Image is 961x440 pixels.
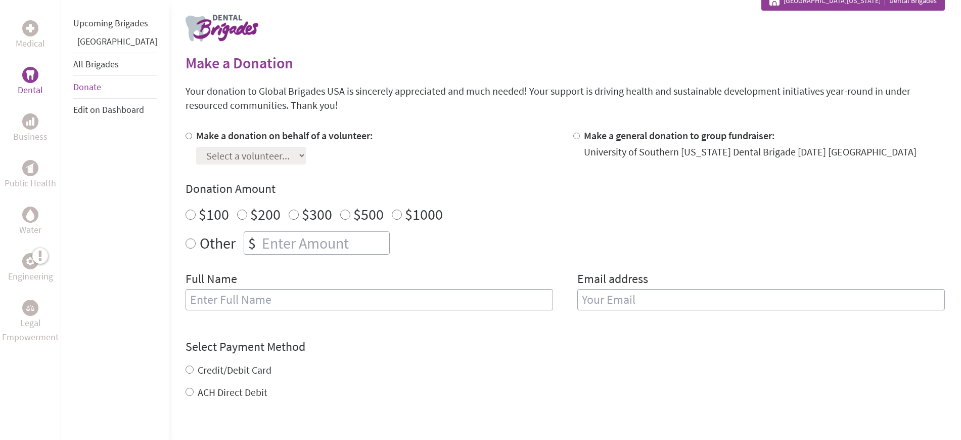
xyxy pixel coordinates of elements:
label: Credit/Debit Card [198,364,271,376]
img: Business [26,117,34,126]
li: Edit on Dashboard [73,99,157,121]
a: Edit on Dashboard [73,104,144,115]
li: All Brigades [73,53,157,76]
div: Water [22,207,38,223]
a: Legal EmpowermentLegal Empowerment [2,300,59,344]
p: Dental [18,83,43,97]
input: Your Email [577,289,945,310]
a: DentalDental [18,67,43,97]
img: logo-dental.png [186,15,258,42]
p: Legal Empowerment [2,316,59,344]
div: Medical [22,20,38,36]
p: Public Health [5,176,56,190]
a: Upcoming Brigades [73,17,148,29]
div: Public Health [22,160,38,176]
li: Upcoming Brigades [73,12,157,34]
li: Guatemala [73,34,157,53]
label: ACH Direct Debit [198,386,267,398]
label: $500 [353,205,384,224]
label: $1000 [405,205,443,224]
h4: Select Payment Method [186,339,945,355]
a: Donate [73,81,101,93]
img: Public Health [26,163,34,173]
label: Full Name [186,271,237,289]
div: Business [22,113,38,130]
a: [GEOGRAPHIC_DATA] [77,35,157,47]
p: Your donation to Global Brigades USA is sincerely appreciated and much needed! Your support is dr... [186,84,945,112]
img: Legal Empowerment [26,305,34,311]
img: Medical [26,24,34,32]
label: Make a donation on behalf of a volunteer: [196,129,373,142]
label: $200 [250,205,281,224]
a: EngineeringEngineering [8,253,53,284]
p: Business [13,130,48,144]
img: Water [26,209,34,220]
input: Enter Amount [260,232,389,254]
label: Other [200,231,236,255]
h4: Donation Amount [186,181,945,197]
li: Donate [73,76,157,99]
p: Medical [16,36,45,51]
img: Dental [26,70,34,79]
p: Water [19,223,41,237]
input: Enter Full Name [186,289,553,310]
h2: Make a Donation [186,54,945,72]
label: $100 [199,205,229,224]
a: All Brigades [73,58,119,70]
a: Public HealthPublic Health [5,160,56,190]
div: University of Southern [US_STATE] Dental Brigade [DATE] [GEOGRAPHIC_DATA] [584,145,917,159]
label: Email address [577,271,648,289]
a: WaterWater [19,207,41,237]
label: $300 [302,205,332,224]
div: Engineering [22,253,38,269]
a: BusinessBusiness [13,113,48,144]
img: Engineering [26,257,34,265]
div: Dental [22,67,38,83]
div: $ [244,232,260,254]
div: Legal Empowerment [22,300,38,316]
a: MedicalMedical [16,20,45,51]
p: Engineering [8,269,53,284]
label: Make a general donation to group fundraiser: [584,129,775,142]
